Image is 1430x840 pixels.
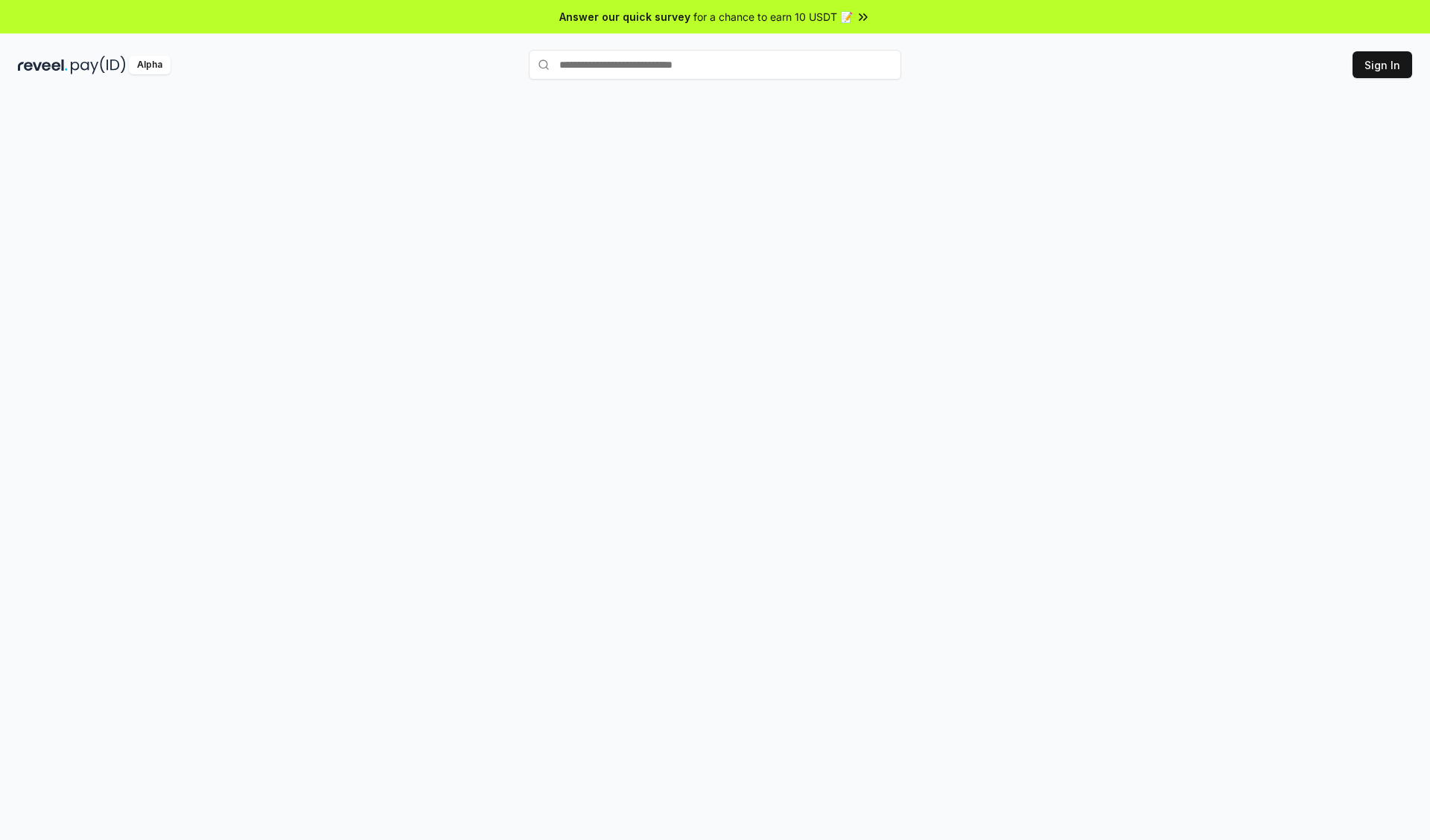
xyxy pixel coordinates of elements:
span: Answer our quick survey [559,9,690,25]
div: Alpha [129,56,171,74]
button: Sign In [1353,51,1412,78]
img: pay_id [71,56,126,74]
img: reveel_dark [18,56,68,74]
span: for a chance to earn 10 USDT 📝 [693,9,853,25]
